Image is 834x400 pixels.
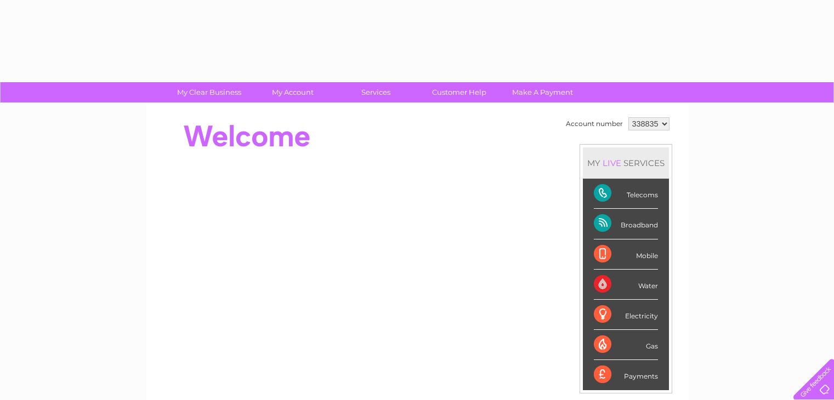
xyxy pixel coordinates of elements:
[594,330,658,360] div: Gas
[594,360,658,390] div: Payments
[414,82,504,102] a: Customer Help
[600,158,623,168] div: LIVE
[594,239,658,270] div: Mobile
[331,82,421,102] a: Services
[594,300,658,330] div: Electricity
[164,82,254,102] a: My Clear Business
[497,82,588,102] a: Make A Payment
[594,179,658,209] div: Telecoms
[594,270,658,300] div: Water
[247,82,338,102] a: My Account
[594,209,658,239] div: Broadband
[563,115,626,133] td: Account number
[583,147,669,179] div: MY SERVICES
